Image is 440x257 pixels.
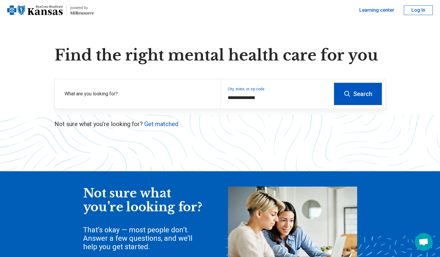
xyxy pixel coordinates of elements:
[64,90,213,98] label: What are you looking for?
[144,120,178,128] a: Get matched
[70,5,94,11] div: powered by
[359,7,394,14] a: Learning center
[334,83,382,105] button: Search
[7,3,94,17] a: Blue Cross Blue Shield Kansaspowered by
[83,187,204,214] div: Not sure what you’re looking for?
[55,120,386,128] p: Not sure what you’re looking for?
[404,5,433,15] button: Log In
[415,233,433,251] div: Open chat
[83,226,204,251] div: That’s okay — most people don’t. Answer a few questions, and we’ll help you get started.
[55,46,386,64] h1: Find the right mental health care for you
[7,3,63,17] img: Blue Cross Blue Shield Kansas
